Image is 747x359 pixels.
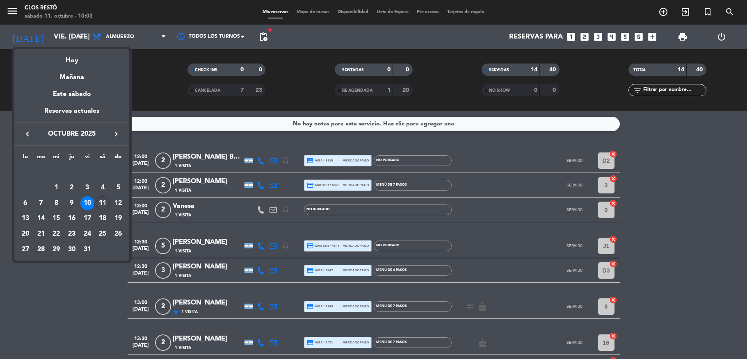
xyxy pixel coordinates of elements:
td: 13 de octubre de 2025 [18,211,33,226]
div: Mañana [14,66,129,83]
th: lunes [18,152,33,165]
td: 17 de octubre de 2025 [80,211,95,226]
div: 4 [96,181,110,195]
td: 20 de octubre de 2025 [18,226,33,242]
th: viernes [80,152,95,165]
td: 9 de octubre de 2025 [64,195,80,211]
td: 23 de octubre de 2025 [64,226,80,242]
div: 11 [96,196,110,210]
td: 1 de octubre de 2025 [48,180,64,195]
td: 16 de octubre de 2025 [64,211,80,226]
div: 10 [80,196,94,210]
div: 28 [34,243,48,257]
div: 9 [65,196,79,210]
td: 22 de octubre de 2025 [48,226,64,242]
div: Hoy [14,49,129,66]
td: 21 de octubre de 2025 [33,226,49,242]
th: sábado [95,152,111,165]
div: 22 [49,227,63,241]
td: 25 de octubre de 2025 [95,226,111,242]
td: 30 de octubre de 2025 [64,242,80,257]
div: 19 [111,211,125,225]
td: 6 de octubre de 2025 [18,195,33,211]
th: miércoles [48,152,64,165]
div: 29 [49,243,63,257]
div: 16 [65,211,79,225]
div: 5 [111,181,125,195]
td: 24 de octubre de 2025 [80,226,95,242]
button: keyboard_arrow_right [109,129,123,139]
td: 28 de octubre de 2025 [33,242,49,257]
div: 27 [18,243,32,257]
td: 14 de octubre de 2025 [33,211,49,226]
div: 30 [65,243,79,257]
div: 26 [111,227,125,241]
th: domingo [110,152,126,165]
td: 27 de octubre de 2025 [18,242,33,257]
td: OCT. [18,164,126,180]
td: 8 de octubre de 2025 [48,195,64,211]
td: 12 de octubre de 2025 [110,195,126,211]
div: 18 [96,211,110,225]
td: 31 de octubre de 2025 [80,242,95,257]
div: 20 [18,227,32,241]
td: 4 de octubre de 2025 [95,180,111,195]
div: 23 [65,227,79,241]
td: 3 de octubre de 2025 [80,180,95,195]
td: 26 de octubre de 2025 [110,226,126,242]
div: 12 [111,196,125,210]
div: 6 [18,196,32,210]
div: 25 [96,227,110,241]
td: 10 de octubre de 2025 [80,195,95,211]
div: 15 [49,211,63,225]
td: 7 de octubre de 2025 [33,195,49,211]
th: martes [33,152,49,165]
div: 7 [34,196,48,210]
td: 29 de octubre de 2025 [48,242,64,257]
div: 21 [34,227,48,241]
div: Reservas actuales [14,106,129,123]
td: 2 de octubre de 2025 [64,180,80,195]
td: 5 de octubre de 2025 [110,180,126,195]
td: 18 de octubre de 2025 [95,211,111,226]
div: 13 [18,211,32,225]
i: keyboard_arrow_left [23,129,32,139]
i: keyboard_arrow_right [111,129,121,139]
div: 2 [65,181,79,195]
td: 15 de octubre de 2025 [48,211,64,226]
div: 31 [80,243,94,257]
th: jueves [64,152,80,165]
div: 14 [34,211,48,225]
span: octubre 2025 [35,129,109,139]
div: 24 [80,227,94,241]
div: 8 [49,196,63,210]
div: 1 [49,181,63,195]
td: 19 de octubre de 2025 [110,211,126,226]
div: Este sábado [14,83,129,106]
div: 3 [80,181,94,195]
button: keyboard_arrow_left [20,129,35,139]
div: 17 [80,211,94,225]
td: 11 de octubre de 2025 [95,195,111,211]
